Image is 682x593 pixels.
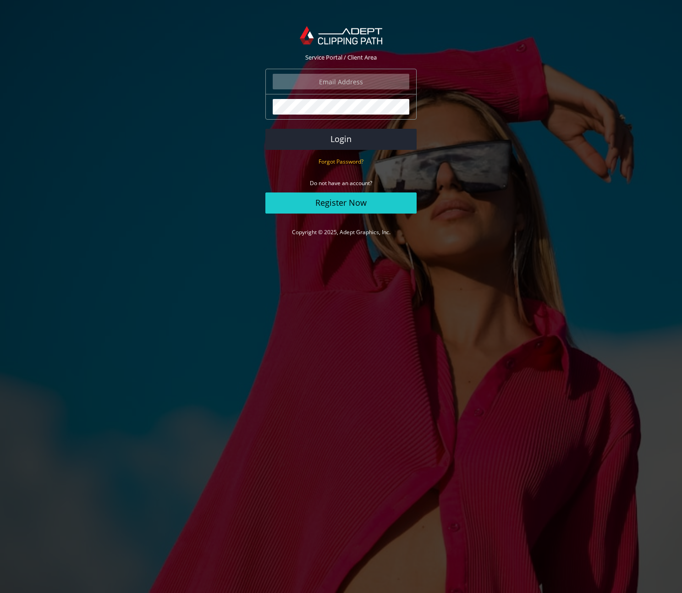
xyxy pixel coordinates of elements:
a: Copyright © 2025, Adept Graphics, Inc. [292,228,390,236]
img: Adept Graphics [300,26,382,44]
a: Register Now [265,192,417,214]
a: Forgot Password? [319,157,363,165]
small: Do not have an account? [310,179,372,187]
small: Forgot Password? [319,158,363,165]
button: Login [265,129,417,150]
span: Service Portal / Client Area [305,53,377,61]
input: Email Address [273,74,409,89]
